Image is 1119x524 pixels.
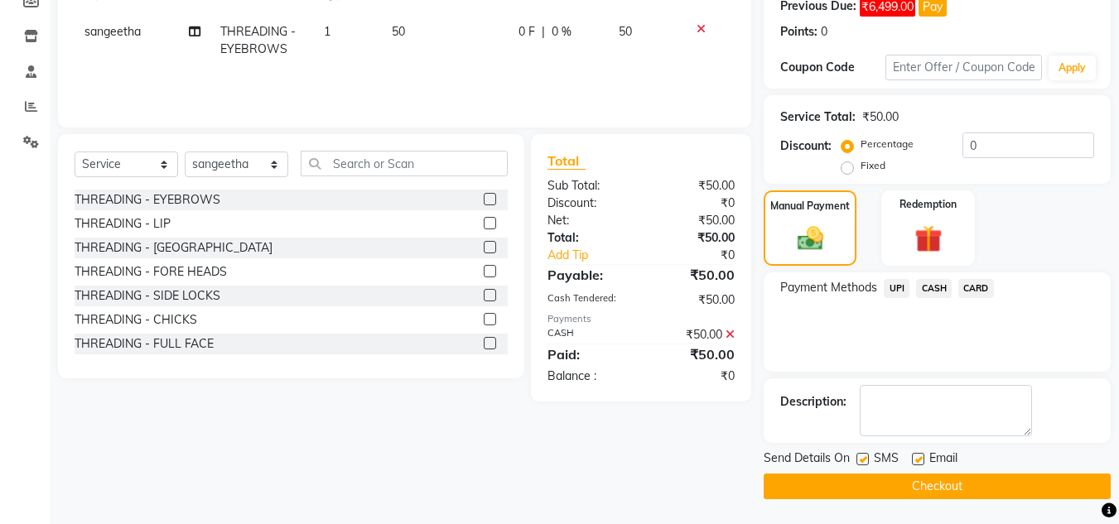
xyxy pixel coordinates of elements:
[619,24,632,39] span: 50
[958,279,994,298] span: CARD
[535,177,641,195] div: Sub Total:
[535,265,641,285] div: Payable:
[789,224,832,253] img: _cash.svg
[75,263,227,281] div: THREADING - FORE HEADS
[75,215,171,233] div: THREADING - LIP
[535,326,641,344] div: CASH
[780,108,856,126] div: Service Total:
[641,344,747,364] div: ₹50.00
[641,195,747,212] div: ₹0
[641,229,747,247] div: ₹50.00
[929,449,957,470] span: Email
[770,199,850,214] label: Manual Payment
[392,24,405,39] span: 50
[547,312,735,326] div: Payments
[535,291,641,309] div: Cash Tendered:
[780,23,818,41] div: Points:
[535,368,641,385] div: Balance :
[1049,55,1096,80] button: Apply
[641,368,747,385] div: ₹0
[900,197,957,212] label: Redemption
[885,55,1042,80] input: Enter Offer / Coupon Code
[84,24,141,39] span: sangeetha
[764,449,850,470] span: Send Details On
[535,195,641,212] div: Discount:
[75,335,214,353] div: THREADING - FULL FACE
[547,152,586,170] span: Total
[659,247,748,264] div: ₹0
[324,24,330,39] span: 1
[220,24,296,56] span: THREADING - EYEBROWS
[535,212,641,229] div: Net:
[861,137,914,151] label: Percentage
[301,151,508,176] input: Search or Scan
[535,229,641,247] div: Total:
[552,23,572,41] span: 0 %
[75,239,273,257] div: THREADING - [GEOGRAPHIC_DATA]
[874,449,899,470] span: SMS
[542,23,545,41] span: |
[75,311,197,329] div: THREADING - CHICKS
[75,191,220,209] div: THREADING - EYEBROWS
[75,287,220,305] div: THREADING - SIDE LOCKS
[641,212,747,229] div: ₹50.00
[641,326,747,344] div: ₹50.00
[916,279,952,298] span: CASH
[535,344,641,364] div: Paid:
[641,291,747,309] div: ₹50.00
[861,158,885,173] label: Fixed
[535,247,658,264] a: Add Tip
[780,137,832,155] div: Discount:
[780,59,885,76] div: Coupon Code
[641,177,747,195] div: ₹50.00
[862,108,899,126] div: ₹50.00
[780,279,877,296] span: Payment Methods
[821,23,827,41] div: 0
[764,474,1111,499] button: Checkout
[641,265,747,285] div: ₹50.00
[519,23,535,41] span: 0 F
[884,279,909,298] span: UPI
[906,222,951,256] img: _gift.svg
[780,393,846,411] div: Description:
